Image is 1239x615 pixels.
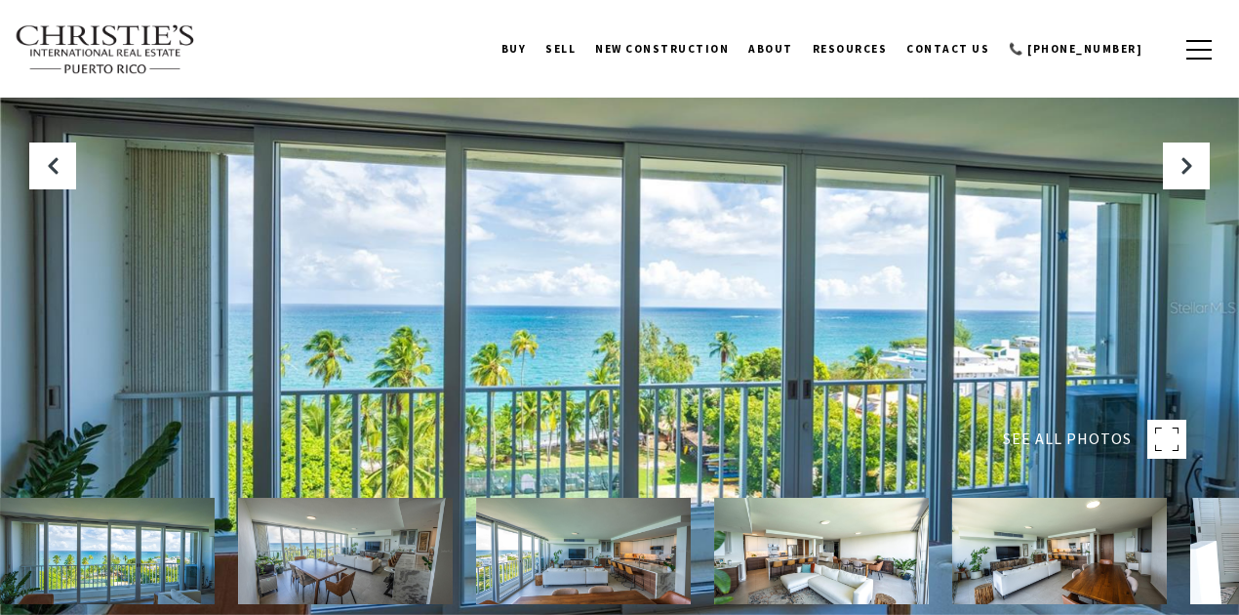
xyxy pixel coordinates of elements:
[739,24,803,73] a: About
[15,24,196,75] img: Christie's International Real Estate text transparent background
[536,24,585,73] a: SELL
[999,24,1152,73] a: 📞 [PHONE_NUMBER]
[595,42,729,56] span: New Construction
[1009,42,1142,56] span: 📞 [PHONE_NUMBER]
[1003,427,1132,452] span: SEE ALL PHOTOS
[585,24,739,73] a: New Construction
[238,498,453,604] img: 2305 CALLE LAUREL #8
[803,24,898,73] a: Resources
[906,42,989,56] span: Contact Us
[476,498,691,604] img: 2305 CALLE LAUREL #8
[952,498,1167,604] img: 2305 CALLE LAUREL #8
[714,498,929,604] img: 2305 CALLE LAUREL #8
[492,24,537,73] a: BUY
